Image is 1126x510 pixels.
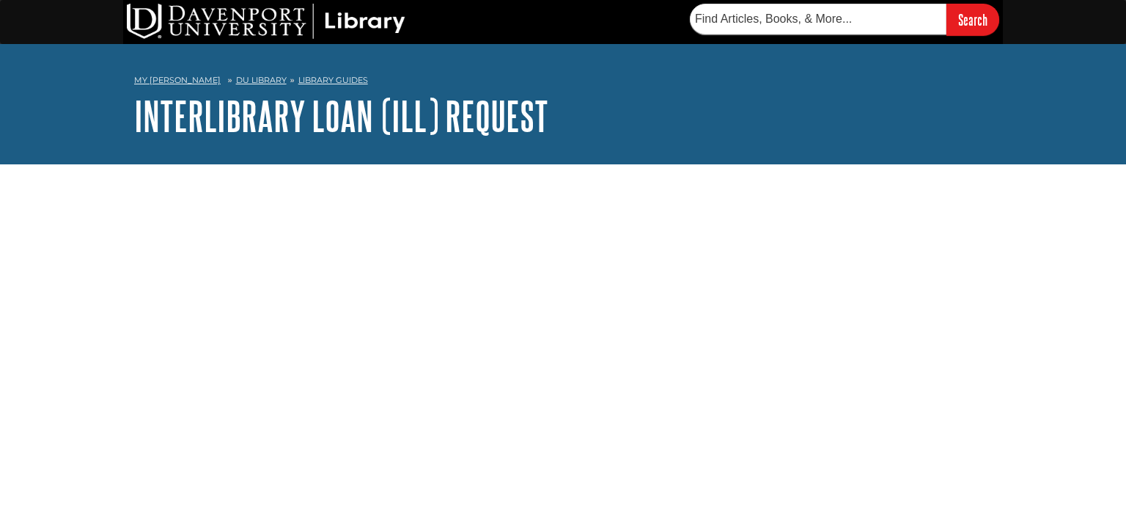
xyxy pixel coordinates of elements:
a: DU Library [236,75,287,85]
a: Library Guides [298,75,368,85]
input: Find Articles, Books, & More... [690,4,946,34]
form: Searches DU Library's articles, books, and more [690,4,999,35]
input: Search [946,4,999,35]
iframe: e5097d3710775424eba289f457d9b66a [134,216,772,363]
a: My [PERSON_NAME] [134,74,221,87]
a: Interlibrary Loan (ILL) Request [134,93,548,139]
img: DU Library [127,4,405,39]
nav: breadcrumb [134,70,992,94]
